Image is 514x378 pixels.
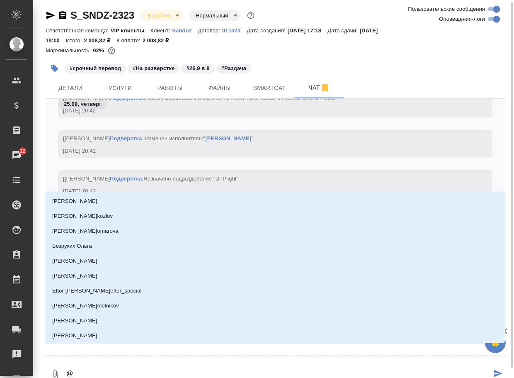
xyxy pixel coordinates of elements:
[51,83,90,93] span: Детали
[172,27,198,34] a: Sandoz
[133,64,175,73] p: #На разверстке
[198,27,222,34] p: Договор:
[216,64,252,71] span: Раздача
[52,302,119,310] p: [PERSON_NAME]melnikov
[63,135,253,141] span: [[PERSON_NAME] . Изменен исполнитель:
[327,27,359,34] p: Дата сдачи:
[63,187,463,195] div: [DATE] 20:42
[245,10,256,21] button: Доп статусы указывают на важность/срочность заказа
[84,37,116,44] p: 2 008,82 ₽
[150,27,172,34] p: Клиент:
[46,27,111,34] p: Ответственная команда:
[143,37,175,44] p: 2 008,82 ₽
[221,64,247,73] p: #Раздача
[52,332,97,340] p: [PERSON_NAME]
[64,100,102,108] p: 25.09, четверг
[15,147,31,155] span: 12
[58,10,68,20] button: Скопировать ссылку
[116,37,143,44] p: К оплате:
[2,145,31,166] a: 12
[70,10,134,21] a: S_SNDZ-2323
[186,64,209,73] p: #26.9 в 9
[439,15,485,23] span: Оповещения-логи
[143,176,239,182] span: Назначено подразделение "DTPlight"
[250,83,289,93] span: Smartcat
[100,83,140,93] span: Услуги
[110,135,142,141] a: Подверстка
[52,242,92,250] p: Безруких Ольга
[494,344,506,356] button: Close
[320,83,330,93] svg: Отписаться
[299,83,339,93] span: Чат
[93,47,106,54] p: 92%
[180,64,215,71] span: 26.9 в 9
[64,64,127,71] span: срочный перевод
[203,135,253,141] span: " "
[63,147,463,155] div: [DATE] 20:42
[46,59,64,78] button: Добавить тэг
[127,64,180,71] span: На разверстке
[408,5,485,13] span: Пользовательские сообщения
[52,227,119,235] p: [PERSON_NAME]omarova
[111,27,150,34] p: VIP клиенты
[46,47,93,54] p: Маржинальность:
[106,45,117,56] button: 137.00 RUB;
[205,135,251,141] a: [PERSON_NAME]
[189,10,240,21] div: В работе
[52,317,97,325] p: [PERSON_NAME]
[150,83,190,93] span: Работы
[110,176,142,182] a: Подверстка
[46,10,56,20] button: Скопировать ссылку для ЯМессенджера
[52,272,97,280] p: [PERSON_NAME]
[200,83,240,93] span: Файлы
[52,287,142,295] p: Eftor [PERSON_NAME]eftor_special
[66,37,84,44] p: Итого:
[70,64,121,73] p: #срочный перевод
[52,212,113,220] p: [PERSON_NAME]kozlov
[193,12,230,19] button: Нормальный
[52,257,97,265] p: [PERSON_NAME]
[247,27,287,34] p: Дата создания:
[145,12,172,19] button: В работе
[141,10,182,21] div: В работе
[222,27,247,34] a: 011023
[63,176,239,182] span: [[PERSON_NAME] .
[288,27,328,34] p: [DATE] 17:18
[52,197,97,205] p: [PERSON_NAME]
